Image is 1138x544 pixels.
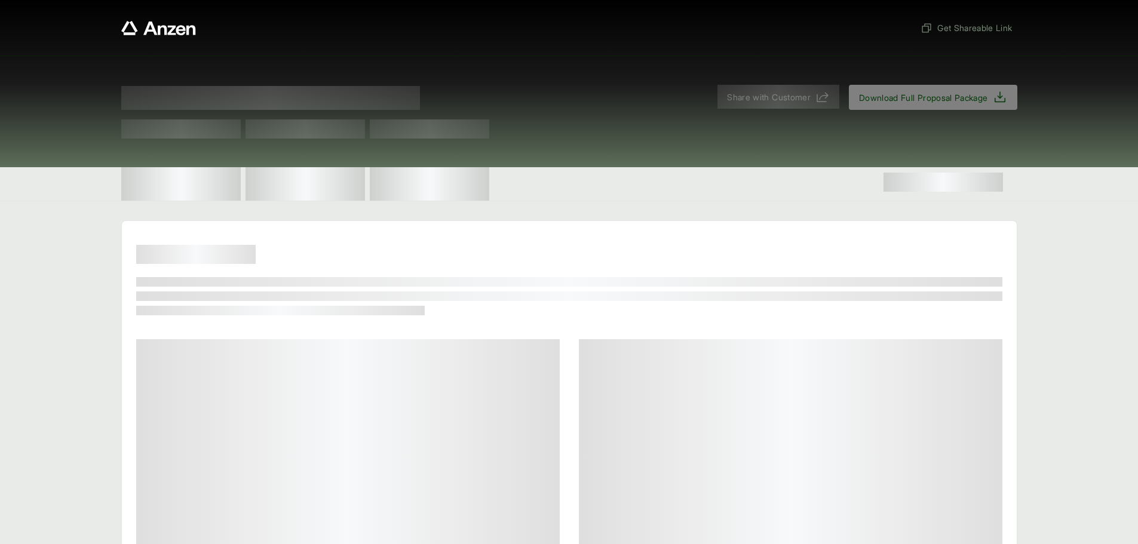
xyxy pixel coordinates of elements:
a: Anzen website [121,21,196,35]
button: Get Shareable Link [916,17,1017,39]
span: Share with Customer [727,91,811,103]
span: Test [246,119,365,139]
span: Proposal for [121,86,420,110]
span: Test [370,119,489,139]
span: Get Shareable Link [921,21,1012,34]
span: Test [121,119,241,139]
